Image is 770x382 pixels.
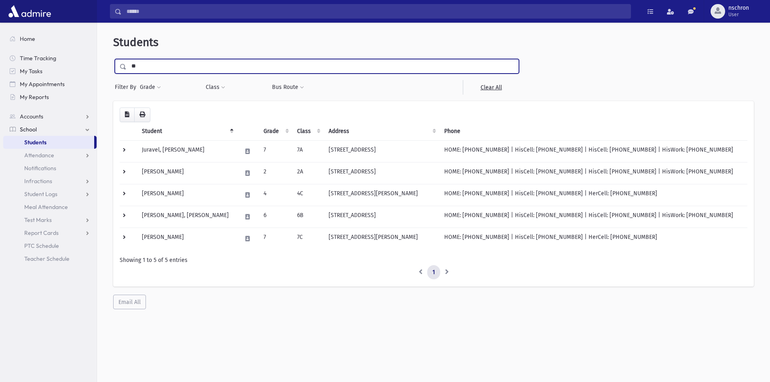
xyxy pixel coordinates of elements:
a: Report Cards [3,226,97,239]
span: User [728,11,749,18]
td: 2 [259,162,292,184]
td: Juravel, [PERSON_NAME] [137,140,236,162]
div: Showing 1 to 5 of 5 entries [120,256,747,264]
td: 4C [292,184,324,206]
td: 7C [292,228,324,249]
th: Student: activate to sort column descending [137,122,236,141]
a: Attendance [3,149,97,162]
button: CSV [120,108,135,122]
a: Meal Attendance [3,200,97,213]
span: Report Cards [24,229,59,236]
span: Student Logs [24,190,57,198]
td: HOME: [PHONE_NUMBER] | HisCell: [PHONE_NUMBER] | HisCell: [PHONE_NUMBER] | HisWork: [PHONE_NUMBER] [439,140,747,162]
span: My Appointments [20,80,65,88]
td: [STREET_ADDRESS] [324,206,439,228]
button: Email All [113,295,146,309]
td: [PERSON_NAME] [137,228,236,249]
span: Infractions [24,177,52,185]
a: Time Tracking [3,52,97,65]
span: Students [24,139,46,146]
span: My Reports [20,93,49,101]
a: Accounts [3,110,97,123]
td: [STREET_ADDRESS][PERSON_NAME] [324,228,439,249]
td: 2A [292,162,324,184]
span: Filter By [115,83,139,91]
td: [PERSON_NAME], [PERSON_NAME] [137,206,236,228]
td: 7 [259,140,292,162]
a: PTC Schedule [3,239,97,252]
td: [STREET_ADDRESS] [324,162,439,184]
td: HOME: [PHONE_NUMBER] | HisCell: [PHONE_NUMBER] | HisCell: [PHONE_NUMBER] | HisWork: [PHONE_NUMBER] [439,206,747,228]
span: Time Tracking [20,55,56,62]
a: 1 [427,265,440,280]
a: Infractions [3,175,97,188]
button: Bus Route [272,80,304,95]
a: Teacher Schedule [3,252,97,265]
input: Search [122,4,631,19]
a: Student Logs [3,188,97,200]
span: Teacher Schedule [24,255,70,262]
a: Clear All [463,80,519,95]
a: School [3,123,97,136]
a: My Appointments [3,78,97,91]
th: Class: activate to sort column ascending [292,122,324,141]
td: 7 [259,228,292,249]
span: Test Marks [24,216,52,224]
th: Phone [439,122,747,141]
span: PTC Schedule [24,242,59,249]
td: 6 [259,206,292,228]
td: [STREET_ADDRESS] [324,140,439,162]
th: Address: activate to sort column ascending [324,122,439,141]
span: Notifications [24,165,56,172]
td: HOME: [PHONE_NUMBER] | HisCell: [PHONE_NUMBER] | HerCell: [PHONE_NUMBER] [439,184,747,206]
td: HOME: [PHONE_NUMBER] | HisCell: [PHONE_NUMBER] | HerCell: [PHONE_NUMBER] [439,228,747,249]
td: [PERSON_NAME] [137,162,236,184]
td: HOME: [PHONE_NUMBER] | HisCell: [PHONE_NUMBER] | HisCell: [PHONE_NUMBER] | HisWork: [PHONE_NUMBER] [439,162,747,184]
span: Accounts [20,113,43,120]
button: Grade [139,80,161,95]
td: 6B [292,206,324,228]
span: nschron [728,5,749,11]
a: Test Marks [3,213,97,226]
button: Class [205,80,226,95]
button: Print [134,108,150,122]
a: My Reports [3,91,97,103]
span: Meal Attendance [24,203,68,211]
span: Home [20,35,35,42]
td: 7A [292,140,324,162]
td: [STREET_ADDRESS][PERSON_NAME] [324,184,439,206]
td: 4 [259,184,292,206]
a: Students [3,136,94,149]
span: Attendance [24,152,54,159]
span: School [20,126,37,133]
img: AdmirePro [6,3,53,19]
td: [PERSON_NAME] [137,184,236,206]
a: Notifications [3,162,97,175]
span: My Tasks [20,68,42,75]
th: Grade: activate to sort column ascending [259,122,292,141]
span: Students [113,36,158,49]
a: Home [3,32,97,45]
a: My Tasks [3,65,97,78]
